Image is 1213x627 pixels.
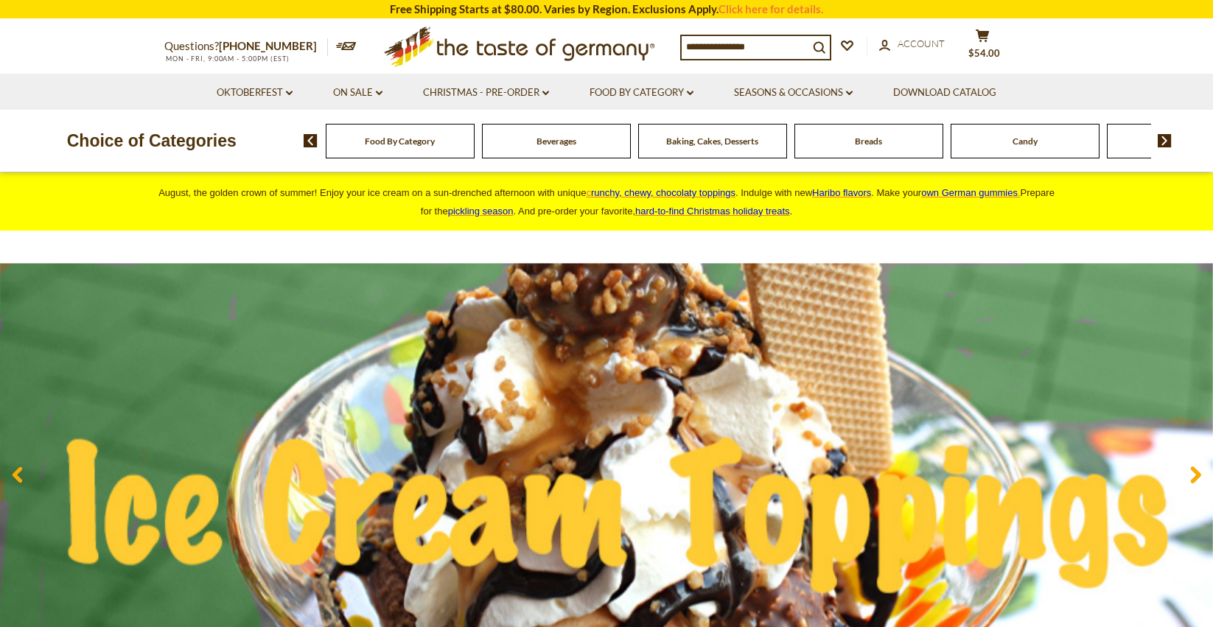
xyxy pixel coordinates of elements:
a: Oktoberfest [217,85,293,101]
a: crunchy, chewy, chocolaty toppings [586,187,735,198]
a: Baking, Cakes, Desserts [666,136,758,147]
a: Candy [1013,136,1038,147]
a: Food By Category [365,136,435,147]
span: MON - FRI, 9:00AM - 5:00PM (EST) [164,55,290,63]
a: Account [879,36,945,52]
span: . [635,206,792,217]
p: Questions? [164,37,328,56]
span: own German gummies [921,187,1018,198]
button: $54.00 [960,29,1004,66]
a: hard-to-find Christmas holiday treats [635,206,790,217]
a: Click here for details. [719,2,823,15]
img: previous arrow [304,134,318,147]
span: runchy, chewy, chocolaty toppings [591,187,735,198]
a: [PHONE_NUMBER] [219,39,317,52]
a: Beverages [536,136,576,147]
a: On Sale [333,85,382,101]
a: Breads [855,136,882,147]
a: own German gummies. [921,187,1020,198]
a: pickling season [448,206,514,217]
span: August, the golden crown of summer! Enjoy your ice cream on a sun-drenched afternoon with unique ... [158,187,1055,217]
a: Seasons & Occasions [734,85,853,101]
a: Food By Category [590,85,693,101]
span: Account [898,38,945,49]
a: Haribo flavors [812,187,871,198]
img: next arrow [1158,134,1172,147]
span: $54.00 [968,47,1000,59]
a: Christmas - PRE-ORDER [423,85,549,101]
a: Download Catalog [893,85,996,101]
